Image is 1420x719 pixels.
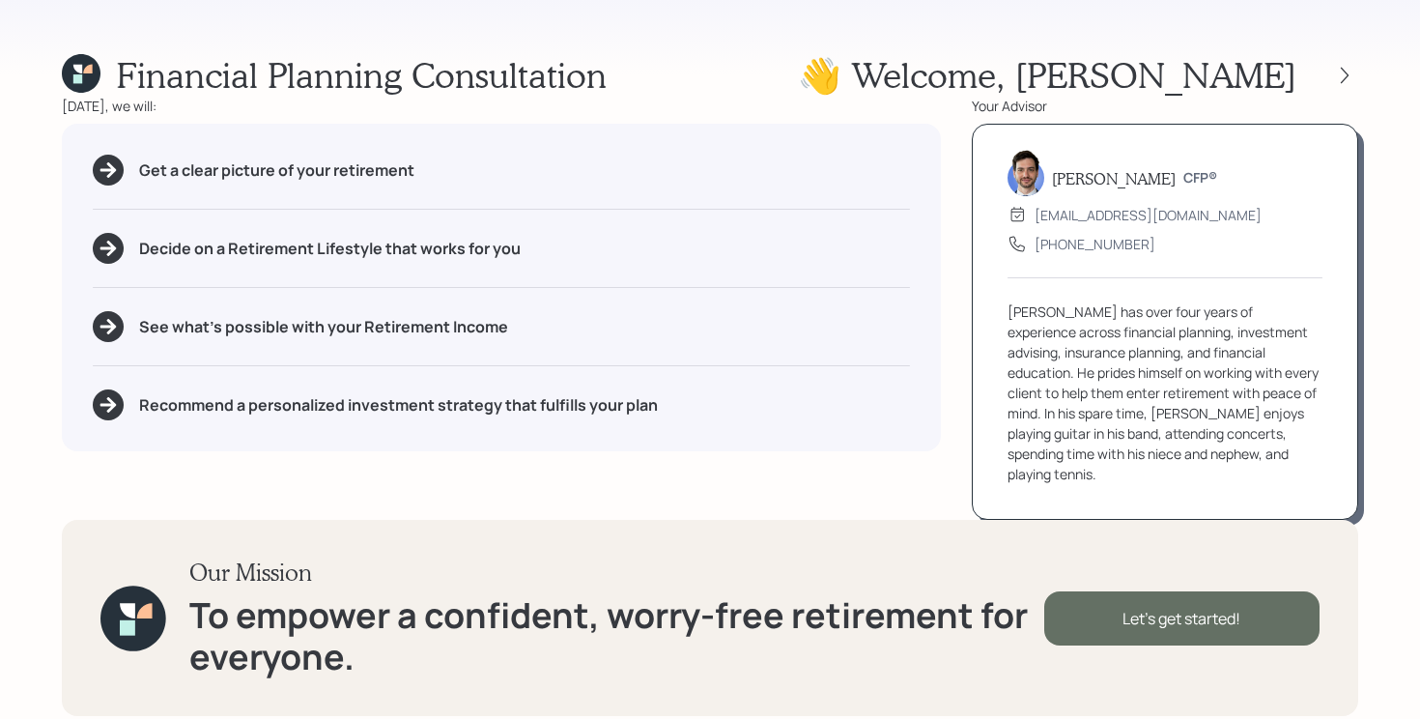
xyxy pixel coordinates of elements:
[1035,234,1155,254] div: [PHONE_NUMBER]
[798,54,1296,96] h1: 👋 Welcome , [PERSON_NAME]
[1008,150,1044,196] img: jonah-coleman-headshot.png
[62,96,941,116] div: [DATE], we will:
[1044,591,1320,646] div: Let's get started!
[189,559,1044,587] h3: Our Mission
[1183,170,1217,187] h6: CFP®
[139,161,414,180] h5: Get a clear picture of your retirement
[139,318,508,336] h5: See what's possible with your Retirement Income
[1052,169,1176,187] h5: [PERSON_NAME]
[116,54,607,96] h1: Financial Planning Consultation
[139,240,521,258] h5: Decide on a Retirement Lifestyle that works for you
[1035,205,1262,225] div: [EMAIL_ADDRESS][DOMAIN_NAME]
[972,96,1358,116] div: Your Advisor
[189,594,1044,677] h1: To empower a confident, worry-free retirement for everyone.
[139,396,658,415] h5: Recommend a personalized investment strategy that fulfills your plan
[1008,302,1322,484] div: [PERSON_NAME] has over four years of experience across financial planning, investment advising, i...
